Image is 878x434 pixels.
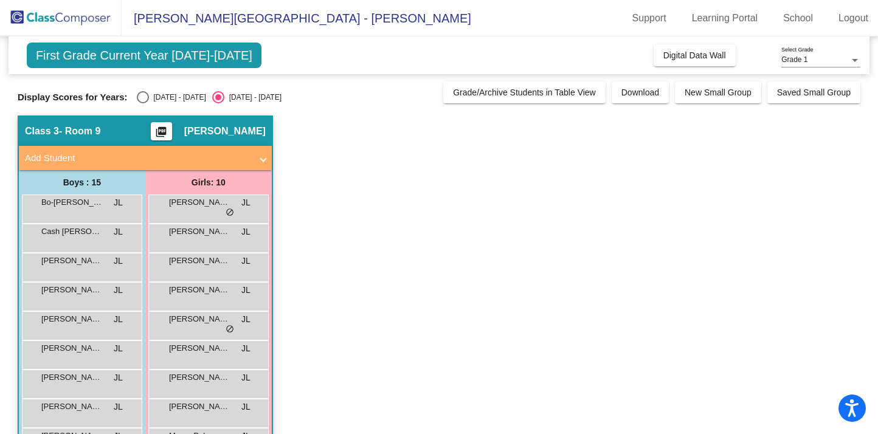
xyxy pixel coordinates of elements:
[829,9,878,28] a: Logout
[114,401,123,413] span: JL
[169,401,230,413] span: [PERSON_NAME]
[453,88,596,97] span: Grade/Archive Students in Table View
[224,92,282,103] div: [DATE] - [DATE]
[241,196,251,209] span: JL
[654,44,736,66] button: Digital Data Wall
[685,88,752,97] span: New Small Group
[19,170,145,195] div: Boys : 15
[621,88,659,97] span: Download
[41,226,102,238] span: Cash [PERSON_NAME]
[151,122,172,140] button: Print Students Details
[27,43,261,68] span: First Grade Current Year [DATE]-[DATE]
[663,50,726,60] span: Digital Data Wall
[777,88,851,97] span: Saved Small Group
[767,81,860,103] button: Saved Small Group
[154,126,168,143] mat-icon: picture_as_pdf
[623,9,676,28] a: Support
[241,401,251,413] span: JL
[149,92,206,103] div: [DATE] - [DATE]
[114,284,123,297] span: JL
[114,226,123,238] span: JL
[169,371,230,384] span: [PERSON_NAME]
[41,196,102,208] span: Bo-[PERSON_NAME]
[241,284,251,297] span: JL
[137,91,282,103] mat-radio-group: Select an option
[41,284,102,296] span: [PERSON_NAME]
[114,371,123,384] span: JL
[114,196,123,209] span: JL
[241,226,251,238] span: JL
[169,284,230,296] span: [PERSON_NAME]
[169,226,230,238] span: [PERSON_NAME]
[114,313,123,326] span: JL
[773,9,823,28] a: School
[114,342,123,355] span: JL
[184,125,266,137] span: [PERSON_NAME]
[25,125,59,137] span: Class 3
[169,313,230,325] span: [PERSON_NAME]
[114,255,123,267] span: JL
[41,371,102,384] span: [PERSON_NAME]
[145,170,272,195] div: Girls: 10
[781,55,807,64] span: Grade 1
[241,313,251,326] span: JL
[443,81,606,103] button: Grade/Archive Students in Table View
[41,342,102,354] span: [PERSON_NAME]
[41,255,102,267] span: [PERSON_NAME]
[241,342,251,355] span: JL
[169,196,230,208] span: [PERSON_NAME]
[59,125,100,137] span: - Room 9
[41,401,102,413] span: [PERSON_NAME] [PERSON_NAME]
[226,208,234,218] span: do_not_disturb_alt
[25,151,251,165] mat-panel-title: Add Student
[241,371,251,384] span: JL
[675,81,761,103] button: New Small Group
[41,313,102,325] span: [PERSON_NAME]
[19,146,272,170] mat-expansion-panel-header: Add Student
[169,342,230,354] span: [PERSON_NAME]
[241,255,251,267] span: JL
[122,9,471,28] span: [PERSON_NAME][GEOGRAPHIC_DATA] - [PERSON_NAME]
[18,92,128,103] span: Display Scores for Years:
[612,81,669,103] button: Download
[682,9,768,28] a: Learning Portal
[169,255,230,267] span: [PERSON_NAME]
[226,325,234,334] span: do_not_disturb_alt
